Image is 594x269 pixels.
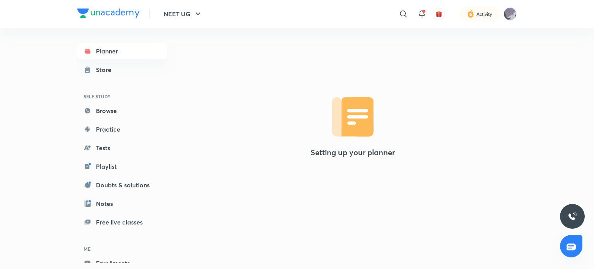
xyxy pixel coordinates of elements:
img: Company Logo [77,9,140,18]
a: Playlist [77,159,167,174]
button: NEET UG [159,6,207,22]
img: Narayan [504,7,517,21]
button: avatar [433,8,445,20]
h4: Setting up your planner [311,148,395,157]
a: Practice [77,122,167,137]
a: Notes [77,196,167,211]
div: Store [96,65,116,74]
a: Store [77,62,167,77]
a: Browse [77,103,167,118]
img: activity [467,9,474,19]
h6: ME [77,242,167,255]
a: Tests [77,140,167,156]
h6: SELF STUDY [77,90,167,103]
a: Planner [77,43,167,59]
a: Free live classes [77,214,167,230]
a: Company Logo [77,9,140,20]
img: avatar [435,10,442,17]
img: ttu [568,212,577,221]
a: Doubts & solutions [77,177,167,193]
